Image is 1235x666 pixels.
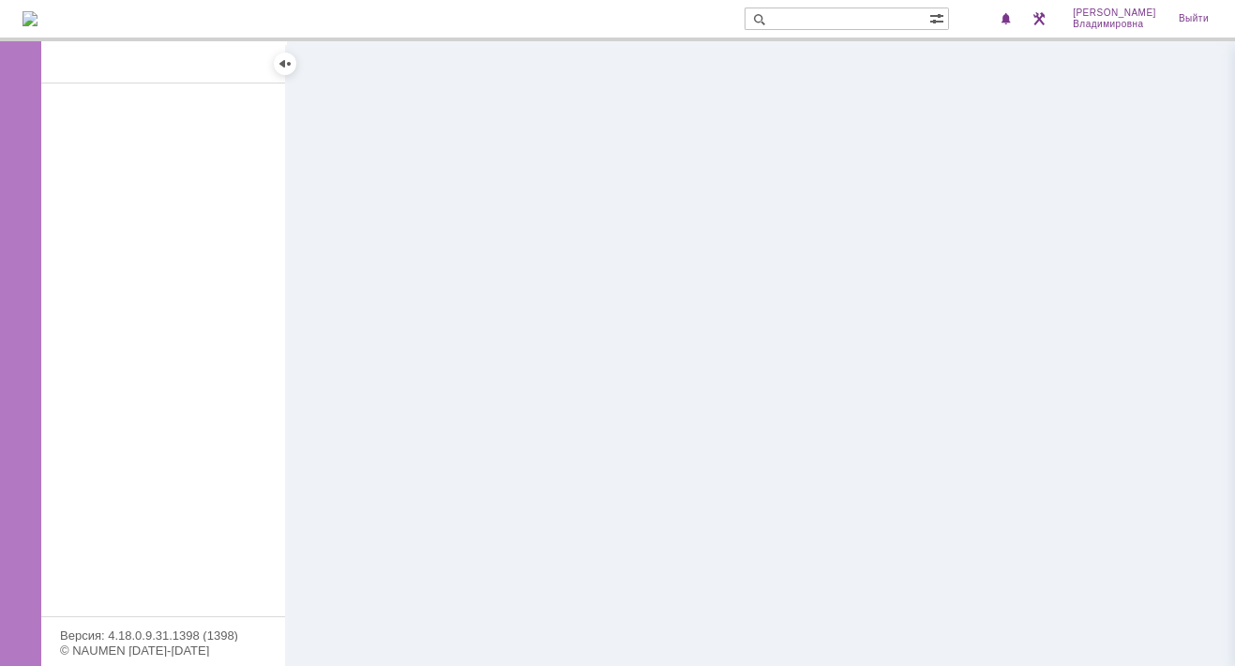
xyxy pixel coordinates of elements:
[60,644,266,657] div: © NAUMEN [DATE]-[DATE]
[23,11,38,26] a: Перейти на домашнюю страницу
[60,629,266,642] div: Версия: 4.18.0.9.31.1398 (1398)
[1028,8,1050,30] a: Перейти в интерфейс администратора
[274,53,296,75] div: Скрыть меню
[1073,8,1156,19] span: [PERSON_NAME]
[929,8,948,26] span: Расширенный поиск
[23,11,38,26] img: logo
[1073,19,1156,30] span: Владимировна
